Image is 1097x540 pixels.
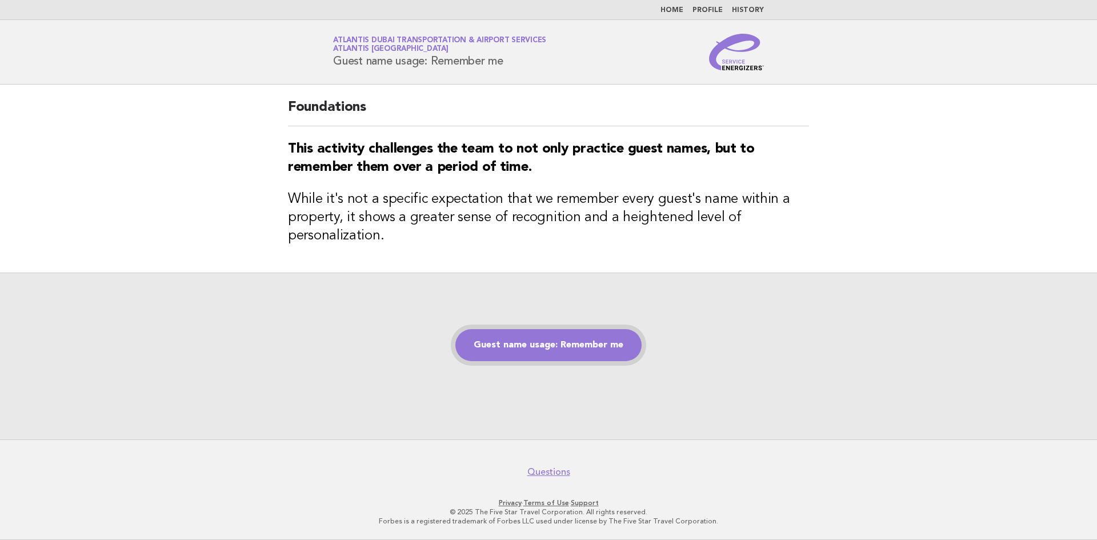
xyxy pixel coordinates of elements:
a: Questions [527,466,570,478]
h2: Foundations [288,98,809,126]
p: · · [199,498,898,507]
a: Atlantis Dubai Transportation & Airport ServicesAtlantis [GEOGRAPHIC_DATA] [333,37,546,53]
h3: While it's not a specific expectation that we remember every guest's name within a property, it s... [288,190,809,245]
a: Privacy [499,499,522,507]
img: Service Energizers [709,34,764,70]
span: Atlantis [GEOGRAPHIC_DATA] [333,46,449,53]
h1: Guest name usage: Remember me [333,37,546,67]
p: © 2025 The Five Star Travel Corporation. All rights reserved. [199,507,898,517]
strong: This activity challenges the team to not only practice guest names, but to remember them over a p... [288,142,755,174]
a: Terms of Use [523,499,569,507]
a: History [732,7,764,14]
a: Guest name usage: Remember me [455,329,642,361]
p: Forbes is a registered trademark of Forbes LLC used under license by The Five Star Travel Corpora... [199,517,898,526]
a: Profile [692,7,723,14]
a: Support [571,499,599,507]
a: Home [660,7,683,14]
